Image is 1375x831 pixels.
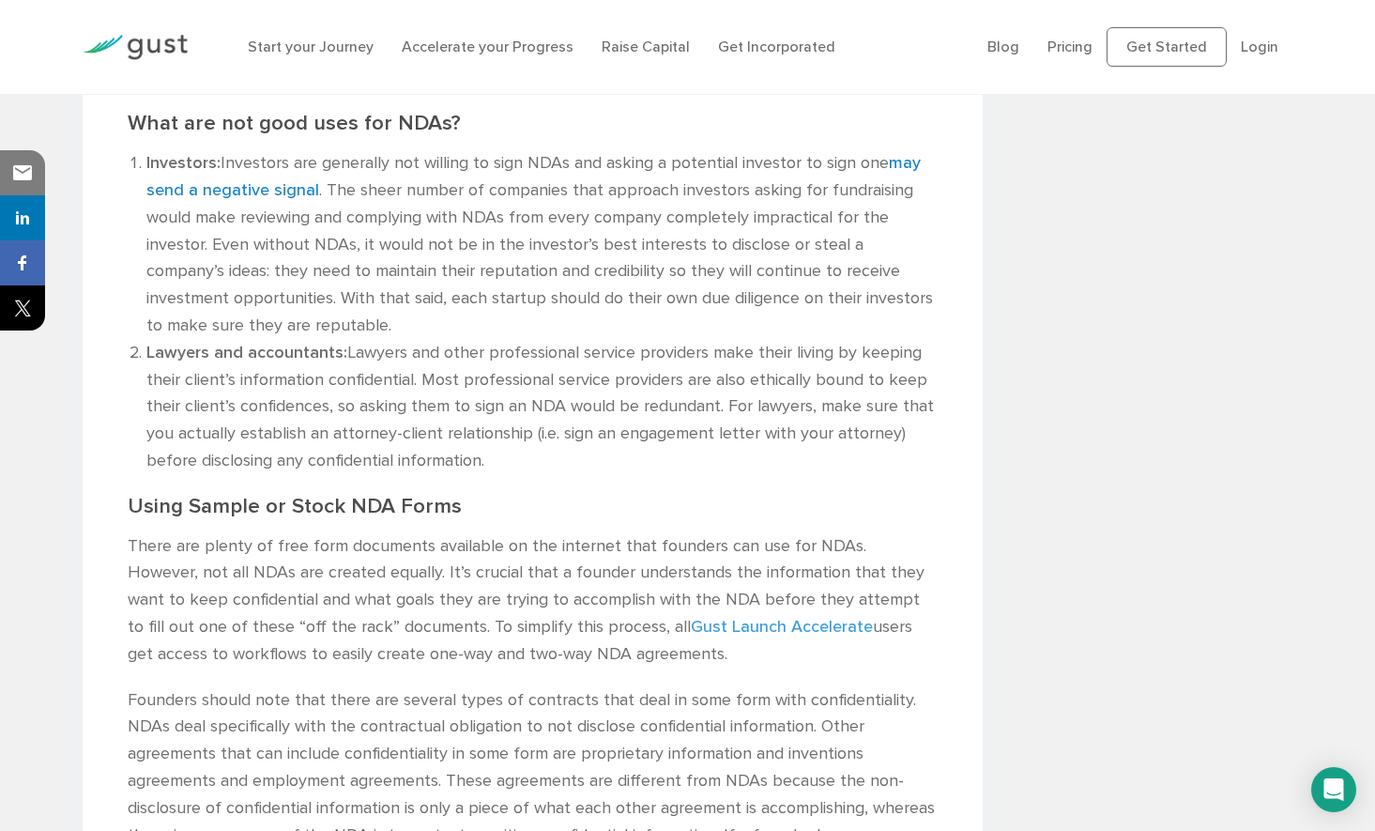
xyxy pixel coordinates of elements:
[146,340,938,475] li: Lawyers and other professional service providers make their living by keeping their client’s info...
[1107,27,1227,67] a: Get Started
[691,617,873,637] a: Gust Launch Accelerate
[987,38,1019,55] a: Blog
[1311,767,1356,812] div: Open Intercom Messenger
[1241,38,1278,55] a: Login
[718,38,835,55] a: Get Incorporated
[128,111,938,136] h2: What are not good uses for NDAs?
[146,153,221,173] strong: Investors:
[128,533,938,669] p: There are plenty of free form documents available on the internet that founders can use for NDAs....
[146,153,921,200] a: may send a negative signal
[602,38,690,55] a: Raise Capital
[1047,38,1092,55] a: Pricing
[83,35,188,60] img: Gust Logo
[146,343,347,362] strong: Lawyers and accountants:
[146,150,938,340] li: Investors are generally not willing to sign NDAs and asking a potential investor to sign one . Th...
[128,494,938,519] h2: Using Sample or Stock NDA Forms
[402,38,573,55] a: Accelerate your Progress
[248,38,374,55] a: Start your Journey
